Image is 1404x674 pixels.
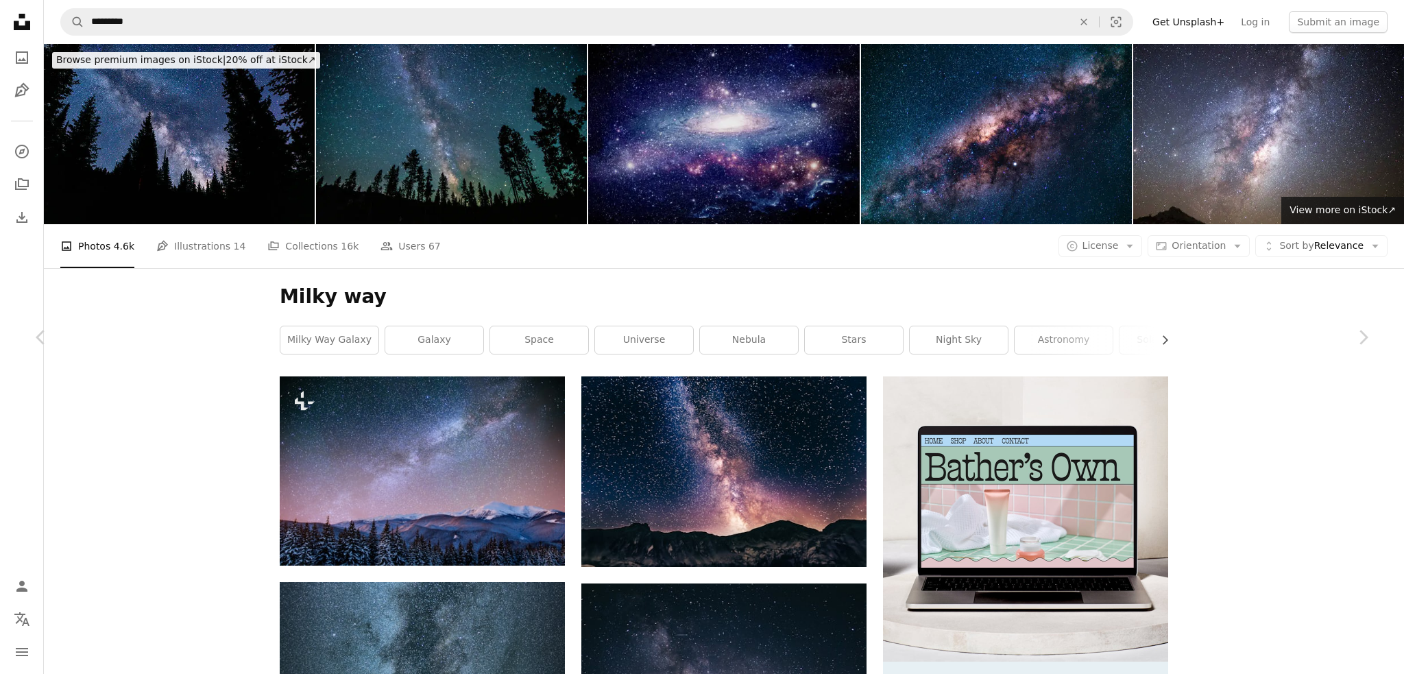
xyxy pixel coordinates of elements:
[267,224,359,268] a: Collections 16k
[385,326,483,354] a: galaxy
[1144,11,1233,33] a: Get Unsplash+
[44,44,315,224] img: Milky Way Over Alpine Forest at Night
[341,239,359,254] span: 16k
[8,171,36,198] a: Collections
[1058,235,1143,257] button: License
[8,204,36,231] a: Download History
[805,326,903,354] a: stars
[1289,11,1388,33] button: Submit an image
[280,376,565,565] img: fantastic winter meteor shower and the snow-capped mountains. Carpathians. Ukraine, Europe
[280,465,565,477] a: fantastic winter meteor shower and the snow-capped mountains. Carpathians. Ukraine, Europe
[8,638,36,666] button: Menu
[588,44,859,224] img: A Stunning View of a Spiral Galaxy in the Vastness of Space
[490,326,588,354] a: space
[910,326,1008,354] a: night sky
[581,465,867,477] a: milky way on mountains
[1255,235,1388,257] button: Sort byRelevance
[1279,239,1364,253] span: Relevance
[1082,240,1119,251] span: License
[1322,272,1404,403] a: Next
[1148,235,1250,257] button: Orientation
[1100,9,1133,35] button: Visual search
[52,52,320,69] div: 20% off at iStock ↗
[1281,197,1404,224] a: View more on iStock↗
[1152,326,1168,354] button: scroll list to the right
[56,54,226,65] span: Browse premium images on iStock |
[280,326,378,354] a: milky way galaxy
[44,44,328,77] a: Browse premium images on iStock|20% off at iStock↗
[1133,44,1404,224] img: A Beautiful Spain milkyway pictures
[8,573,36,600] a: Log in / Sign up
[1119,326,1218,354] a: solar system
[1172,240,1226,251] span: Orientation
[8,44,36,71] a: Photos
[1279,240,1314,251] span: Sort by
[1015,326,1113,354] a: astronomy
[8,77,36,104] a: Illustrations
[581,376,867,566] img: milky way on mountains
[8,605,36,633] button: Language
[1233,11,1278,33] a: Log in
[700,326,798,354] a: nebula
[61,9,84,35] button: Search Unsplash
[861,44,1132,224] img: space - milky way
[1069,9,1099,35] button: Clear
[316,44,587,224] img: The Milky Way Over Pacific Northwest Forest
[380,224,441,268] a: Users 67
[280,285,1168,309] h1: Milky way
[156,224,245,268] a: Illustrations 14
[1290,204,1396,215] span: View more on iStock ↗
[234,239,246,254] span: 14
[60,8,1133,36] form: Find visuals sitewide
[8,138,36,165] a: Explore
[883,376,1168,662] img: file-1707883121023-8e3502977149image
[595,326,693,354] a: universe
[428,239,441,254] span: 67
